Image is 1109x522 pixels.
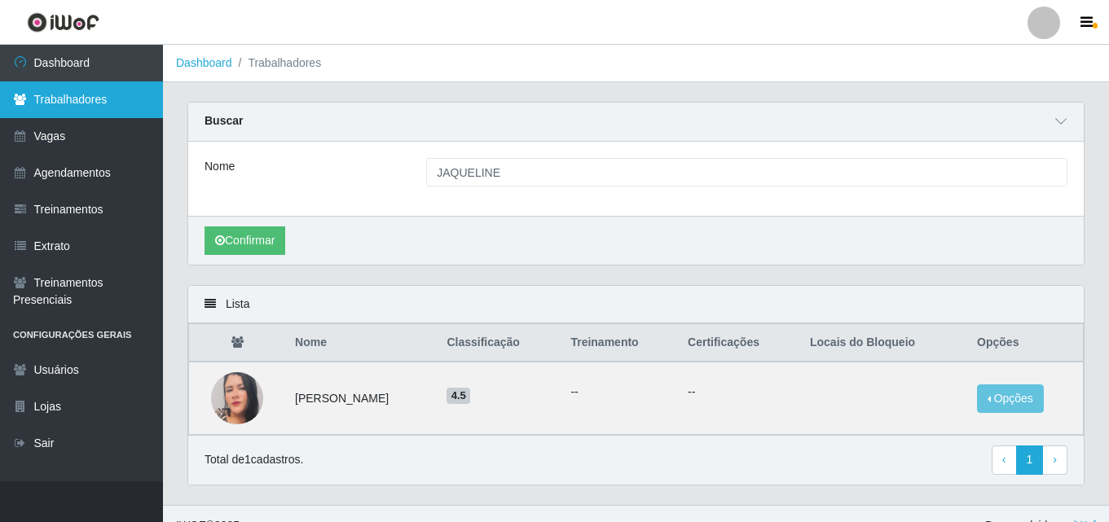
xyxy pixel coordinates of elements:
span: 4.5 [447,388,470,404]
ul: -- [570,384,668,401]
th: Locais do Bloqueio [800,324,967,362]
th: Treinamento [561,324,678,362]
nav: breadcrumb [163,45,1109,82]
p: Total de 1 cadastros. [205,451,303,468]
span: ‹ [1002,453,1006,466]
img: 1756160133718.jpeg [211,367,263,429]
p: -- [688,384,790,401]
div: Lista [188,286,1084,323]
th: Classificação [437,324,561,362]
li: Trabalhadores [232,55,322,72]
label: Nome [205,158,235,175]
th: Certificações [678,324,800,362]
a: Previous [992,445,1017,475]
img: CoreUI Logo [27,12,99,33]
button: Opções [977,384,1044,413]
strong: Buscar [205,114,243,127]
button: Confirmar [205,226,285,255]
span: › [1053,453,1057,466]
td: [PERSON_NAME] [285,362,437,435]
a: Next [1042,445,1067,475]
nav: pagination [992,445,1067,475]
input: Digite o Nome... [426,158,1067,186]
th: Opções [967,324,1083,362]
a: Dashboard [176,56,232,69]
th: Nome [285,324,437,362]
a: 1 [1016,445,1044,475]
